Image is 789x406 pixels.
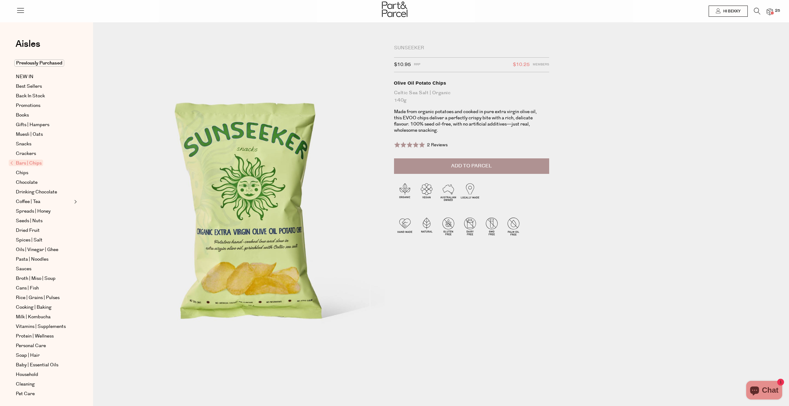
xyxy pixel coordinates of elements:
a: Chocolate [16,179,72,186]
a: Broth | Miso | Soup [16,275,72,282]
a: Pasta | Noodles [16,256,72,263]
span: 25 [773,8,782,14]
a: 25 [767,8,773,15]
span: Protein | Wellness [16,333,54,340]
span: Sauces [16,265,31,273]
span: Drinking Chocolate [16,188,57,196]
img: P_P-ICONS-Live_Bec_V11_GMO_Free.svg [481,215,503,237]
span: Members [533,61,549,69]
span: Spreads | Honey [16,208,51,215]
img: P_P-ICONS-Live_Bec_V11_Natural.svg [416,215,437,237]
img: P_P-ICONS-Live_Bec_V11_Dairy_Free.svg [459,215,481,237]
a: Spreads | Honey [16,208,72,215]
span: Previously Purchased [14,60,64,67]
span: Best Sellers [16,83,42,90]
a: Back In Stock [16,92,72,100]
a: Sauces [16,265,72,273]
inbox-online-store-chat: Shopify online store chat [744,381,784,401]
a: Spices | Salt [16,236,72,244]
span: Aisles [16,37,40,51]
span: Pasta | Noodles [16,256,48,263]
a: Gifts | Hampers [16,121,72,129]
span: Bars | Chips [9,160,43,166]
button: Add to Parcel [394,158,549,174]
span: Cooking | Baking [16,304,52,311]
a: Promotions [16,102,72,109]
div: Olive Oil Potato Chips [394,80,549,86]
span: Baby | Essential Oils [16,361,58,369]
a: Rice | Grains | Pulses [16,294,72,302]
span: Hi Bekky [722,9,741,14]
span: Oils | Vinegar | Ghee [16,246,58,254]
span: Cleaning [16,381,35,388]
a: Snacks [16,140,72,148]
img: P_P-ICONS-Live_Bec_V11_Australian_Owned.svg [437,181,459,203]
a: Oils | Vinegar | Ghee [16,246,72,254]
span: Soap | Hair [16,352,40,359]
span: Broth | Miso | Soup [16,275,56,282]
img: P_P-ICONS-Live_Bec_V11_Gluten_Free.svg [437,215,459,237]
a: Bars | Chips [10,160,72,167]
img: P_P-ICONS-Live_Bec_V11_Handmade.svg [394,215,416,237]
img: P_P-ICONS-Live_Bec_V11_Palm_Oil_Free.svg [503,215,524,237]
span: Household [16,371,38,378]
span: $10.25 [513,61,530,69]
a: Vitamins | Supplements [16,323,72,330]
span: Muesli | Oats [16,131,43,138]
a: Protein | Wellness [16,333,72,340]
a: Cooking | Baking [16,304,72,311]
div: Sunseeker [394,45,549,51]
a: NEW IN [16,73,72,81]
span: Milk | Kombucha [16,313,51,321]
a: Soap | Hair [16,352,72,359]
p: Made from organic potatoes and cooked in pure extra virgin olive oil, this EVOO chips deliver a p... [394,109,541,134]
a: Coffee | Tea [16,198,72,205]
a: Household [16,371,72,378]
a: Cleaning [16,381,72,388]
a: Personal Care [16,342,72,350]
span: Rice | Grains | Pulses [16,294,60,302]
a: Baby | Essential Oils [16,361,72,369]
span: Gifts | Hampers [16,121,49,129]
span: Back In Stock [16,92,45,100]
a: Books [16,112,72,119]
span: Chips [16,169,28,177]
div: Celtic Sea Salt | Organic 140g [394,89,549,104]
a: Hi Bekky [709,6,748,17]
a: Crackers [16,150,72,157]
span: Add to Parcel [451,162,492,170]
span: Vitamins | Supplements [16,323,66,330]
span: Promotions [16,102,40,109]
a: Previously Purchased [16,60,72,67]
span: Cans | Fish [16,285,39,292]
span: Seeds | Nuts [16,217,43,225]
a: Cans | Fish [16,285,72,292]
a: Milk | Kombucha [16,313,72,321]
img: P_P-ICONS-Live_Bec_V11_Organic.svg [394,181,416,203]
span: Personal Care [16,342,46,350]
a: Pet Care [16,390,72,398]
img: P_P-ICONS-Live_Bec_V11_Vegan.svg [416,181,437,203]
a: Chips [16,169,72,177]
span: RRP [414,61,420,69]
a: Drinking Chocolate [16,188,72,196]
span: Dried Fruit [16,227,40,234]
img: Part&Parcel [382,2,407,17]
span: $10.95 [394,61,411,69]
span: Spices | Salt [16,236,43,244]
a: Dried Fruit [16,227,72,234]
span: Coffee | Tea [16,198,40,205]
span: Crackers [16,150,36,157]
span: Snacks [16,140,31,148]
span: 2 Reviews [427,142,448,148]
a: Best Sellers [16,83,72,90]
span: Chocolate [16,179,38,186]
a: Muesli | Oats [16,131,72,138]
span: NEW IN [16,73,34,81]
img: P_P-ICONS-Live_Bec_V11_Locally_Made_2.svg [459,181,481,203]
a: Seeds | Nuts [16,217,72,225]
button: Expand/Collapse Coffee | Tea [73,198,77,205]
span: Books [16,112,29,119]
span: Pet Care [16,390,35,398]
a: Aisles [16,39,40,55]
